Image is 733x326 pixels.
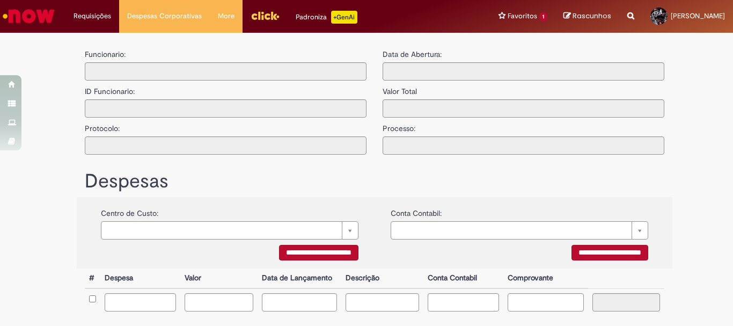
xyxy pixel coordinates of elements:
th: Conta Contabil [423,269,503,288]
th: Comprovante [503,269,589,288]
img: ServiceNow [1,5,56,27]
label: Valor Total [383,81,417,97]
span: Despesas Corporativas [127,11,202,21]
label: Centro de Custo: [101,202,158,219]
img: click_logo_yellow_360x200.png [251,8,280,24]
th: Data de Lançamento [258,269,342,288]
th: # [85,269,100,288]
p: +GenAi [331,11,357,24]
th: Despesa [100,269,180,288]
label: ID Funcionario: [85,81,135,97]
div: Padroniza [296,11,357,24]
a: Limpar campo {0} [101,221,358,240]
span: [PERSON_NAME] [671,11,725,20]
span: More [218,11,234,21]
label: Data de Abertura: [383,49,442,60]
th: Descrição [341,269,423,288]
label: Funcionario: [85,49,126,60]
th: Valor [180,269,257,288]
label: Protocolo: [85,118,120,134]
h1: Despesas [85,171,664,192]
span: Favoritos [508,11,537,21]
a: Limpar campo {0} [391,221,648,240]
a: Rascunhos [563,11,611,21]
span: Requisições [74,11,111,21]
label: Processo: [383,118,415,134]
span: Rascunhos [573,11,611,21]
label: Conta Contabil: [391,202,442,219]
span: 1 [539,12,547,21]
